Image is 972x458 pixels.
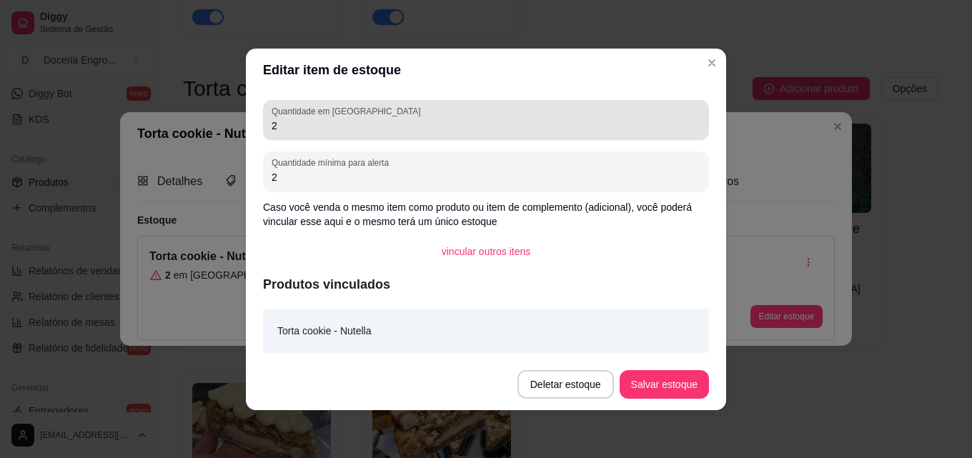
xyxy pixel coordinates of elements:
article: Torta cookie - Nutella [277,323,372,339]
label: Quantidade mínima para alerta [272,156,394,169]
button: Close [700,51,723,74]
p: Caso você venda o mesmo item como produto ou item de complemento (adicional), você poderá vincula... [263,200,709,229]
label: Quantidade em [GEOGRAPHIC_DATA] [272,105,425,117]
button: Salvar estoque [620,370,709,399]
input: Quantidade em estoque [272,119,700,133]
header: Editar item de estoque [246,49,726,91]
button: vincular outros itens [430,237,542,266]
input: Quantidade mínima para alerta [272,170,700,184]
button: Deletar estoque [517,370,614,399]
article: Produtos vinculados [263,274,709,294]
